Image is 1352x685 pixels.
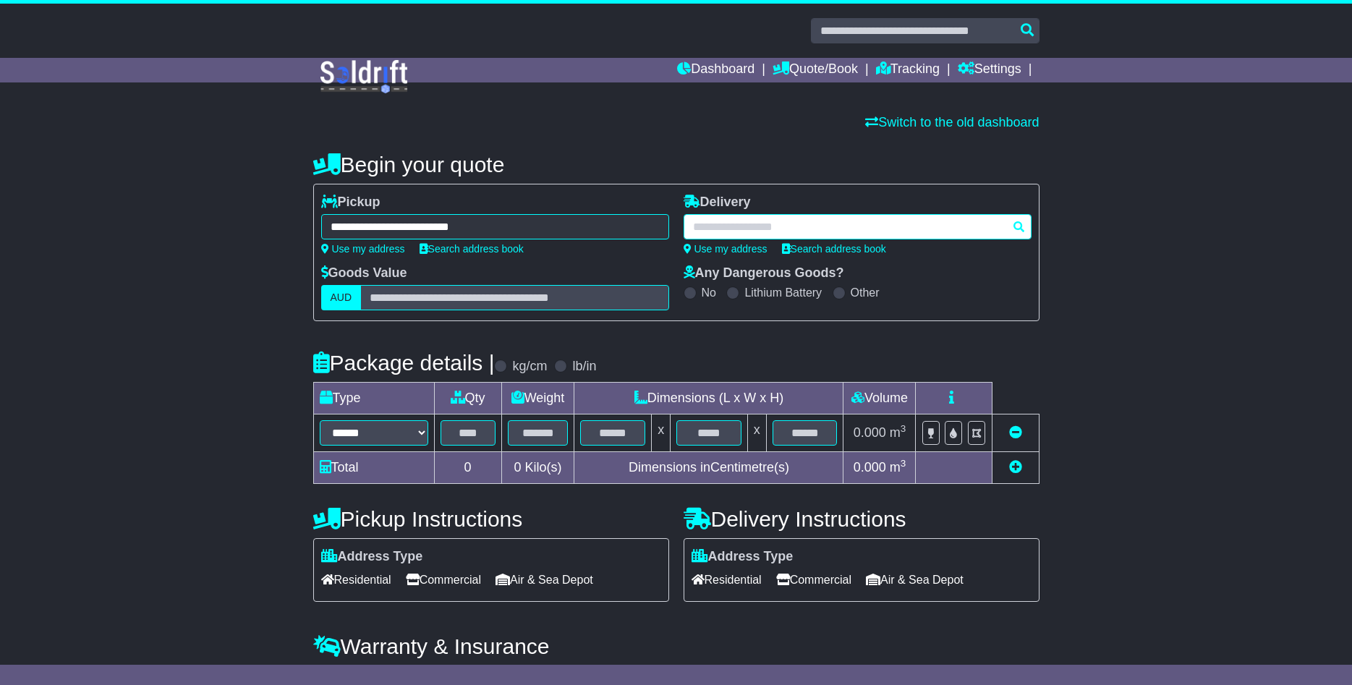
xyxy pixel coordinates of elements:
[574,383,843,414] td: Dimensions (L x W x H)
[321,243,405,255] a: Use my address
[677,58,754,82] a: Dashboard
[406,569,481,591] span: Commercial
[321,285,362,310] label: AUD
[684,507,1039,531] h4: Delivery Instructions
[321,549,423,565] label: Address Type
[1009,425,1022,440] a: Remove this item
[313,153,1039,176] h4: Begin your quote
[901,458,906,469] sup: 3
[321,569,391,591] span: Residential
[1009,460,1022,475] a: Add new item
[321,265,407,281] label: Goods Value
[313,634,1039,658] h4: Warranty & Insurance
[876,58,940,82] a: Tracking
[313,383,434,414] td: Type
[782,243,886,255] a: Search address book
[501,383,574,414] td: Weight
[652,414,671,452] td: x
[747,414,766,452] td: x
[434,383,501,414] td: Qty
[684,265,844,281] label: Any Dangerous Goods?
[313,351,495,375] h4: Package details |
[420,243,524,255] a: Search address book
[434,452,501,484] td: 0
[776,569,851,591] span: Commercial
[684,214,1032,239] typeahead: Please provide city
[901,423,906,434] sup: 3
[890,425,906,440] span: m
[313,507,669,531] h4: Pickup Instructions
[684,243,768,255] a: Use my address
[773,58,858,82] a: Quote/Book
[854,425,886,440] span: 0.000
[843,383,916,414] td: Volume
[313,452,434,484] td: Total
[744,286,822,299] label: Lithium Battery
[684,195,751,210] label: Delivery
[692,569,762,591] span: Residential
[572,359,596,375] label: lb/in
[514,460,521,475] span: 0
[890,460,906,475] span: m
[865,115,1039,129] a: Switch to the old dashboard
[958,58,1021,82] a: Settings
[854,460,886,475] span: 0.000
[866,569,964,591] span: Air & Sea Depot
[321,195,380,210] label: Pickup
[851,286,880,299] label: Other
[702,286,716,299] label: No
[512,359,547,375] label: kg/cm
[501,452,574,484] td: Kilo(s)
[496,569,593,591] span: Air & Sea Depot
[692,549,794,565] label: Address Type
[574,452,843,484] td: Dimensions in Centimetre(s)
